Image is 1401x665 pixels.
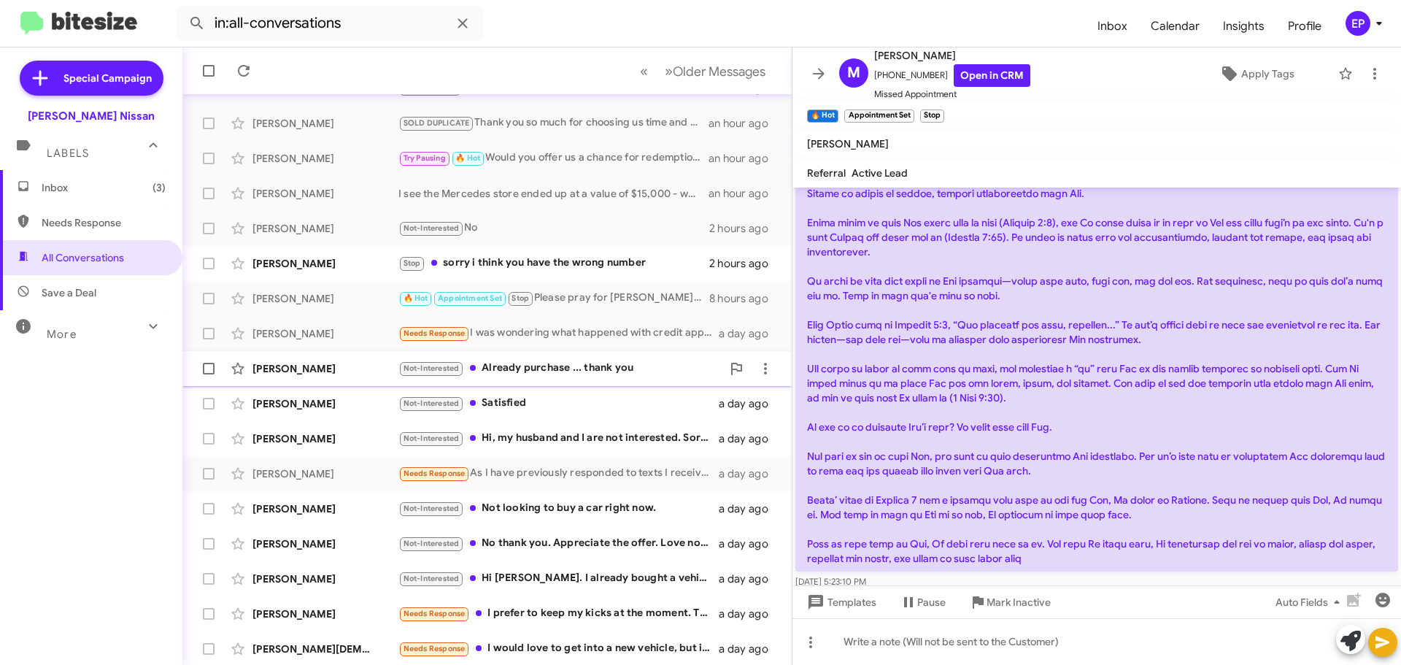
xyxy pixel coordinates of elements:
[1139,5,1211,47] a: Calendar
[47,147,89,160] span: Labels
[398,605,719,622] div: I prefer to keep my kicks at the moment. Thank you
[404,504,460,513] span: Not-Interested
[1264,589,1357,615] button: Auto Fields
[398,115,709,131] div: Thank you so much for choosing us time and time again! Congrats on your New Pathfinder!
[852,166,908,180] span: Active Lead
[398,465,719,482] div: As I have previously responded to texts I received from two other people at [PERSON_NAME], I have...
[398,186,709,201] div: I see the Mercedes store ended up at a value of $15,000 - would an extra $500 help make your deal...
[404,223,460,233] span: Not-Interested
[252,186,398,201] div: [PERSON_NAME]
[709,151,780,166] div: an hour ago
[404,118,470,128] span: SOLD DUPLICATE
[252,607,398,621] div: [PERSON_NAME]
[1211,5,1276,47] a: Insights
[1181,61,1331,87] button: Apply Tags
[656,56,774,86] button: Next
[47,328,77,341] span: More
[404,574,460,583] span: Not-Interested
[398,570,719,587] div: Hi [PERSON_NAME]. I already bought a vehicle [DATE] but thank you for following up with me.
[954,64,1030,87] a: Open in CRM
[252,151,398,166] div: [PERSON_NAME]
[398,500,719,517] div: Not looking to buy a car right now.
[632,56,774,86] nav: Page navigation example
[404,539,460,548] span: Not-Interested
[1346,11,1370,36] div: EP
[1086,5,1139,47] a: Inbox
[673,64,765,80] span: Older Messages
[792,589,888,615] button: Templates
[252,326,398,341] div: [PERSON_NAME]
[398,255,709,272] div: sorry i think you have the wrong number
[709,291,780,306] div: 8 hours ago
[795,576,866,587] span: [DATE] 5:23:10 PM
[42,250,124,265] span: All Conversations
[252,466,398,481] div: [PERSON_NAME]
[719,607,780,621] div: a day ago
[398,395,719,412] div: Satisfied
[404,364,460,373] span: Not-Interested
[177,6,483,41] input: Search
[795,151,1398,572] p: Lore Ipsu Dolo Sitame co adipis el seddoe, tempori utlaboreetdo magn Ali. Enima minim ve quis Nos...
[888,589,957,615] button: Pause
[252,572,398,586] div: [PERSON_NAME]
[844,109,914,123] small: Appointment Set
[404,399,460,408] span: Not-Interested
[719,431,780,446] div: a day ago
[20,61,163,96] a: Special Campaign
[398,535,719,552] div: No thank you. Appreciate the offer. Love not having a car payment at the moment.
[398,290,709,307] div: Please pray for [PERSON_NAME] and her family
[404,153,446,163] span: Try Pausing
[1241,61,1294,87] span: Apply Tags
[640,62,648,80] span: «
[42,285,96,300] span: Save a Deal
[398,640,719,657] div: I would love to get into a new vehicle, but it would have to be around the price that I owe on my...
[874,47,1030,64] span: [PERSON_NAME]
[398,325,719,342] div: I was wondering what happened with credit application?
[874,64,1030,87] span: [PHONE_NUMBER]
[455,153,480,163] span: 🔥 Hot
[404,434,460,443] span: Not-Interested
[404,328,466,338] span: Needs Response
[398,430,719,447] div: Hi, my husband and I are not interested. Sorry for taking up your time
[874,87,1030,101] span: Missed Appointment
[719,466,780,481] div: a day ago
[719,642,780,656] div: a day ago
[512,293,529,303] span: Stop
[252,396,398,411] div: [PERSON_NAME]
[252,642,398,656] div: [PERSON_NAME][DEMOGRAPHIC_DATA]
[252,291,398,306] div: [PERSON_NAME]
[631,56,657,86] button: Previous
[252,501,398,516] div: [PERSON_NAME]
[252,256,398,271] div: [PERSON_NAME]
[438,293,502,303] span: Appointment Set
[153,180,166,195] span: (3)
[719,396,780,411] div: a day ago
[1275,589,1346,615] span: Auto Fields
[63,71,152,85] span: Special Campaign
[1333,11,1385,36] button: EP
[404,258,421,268] span: Stop
[252,431,398,446] div: [PERSON_NAME]
[917,589,946,615] span: Pause
[807,137,889,150] span: [PERSON_NAME]
[252,537,398,551] div: [PERSON_NAME]
[807,166,846,180] span: Referral
[719,501,780,516] div: a day ago
[404,469,466,478] span: Needs Response
[28,109,155,123] div: [PERSON_NAME] Nissan
[709,116,780,131] div: an hour ago
[709,186,780,201] div: an hour ago
[42,215,166,230] span: Needs Response
[920,109,944,123] small: Stop
[404,609,466,618] span: Needs Response
[807,109,838,123] small: 🔥 Hot
[404,644,466,653] span: Needs Response
[665,62,673,80] span: »
[252,361,398,376] div: [PERSON_NAME]
[252,221,398,236] div: [PERSON_NAME]
[719,537,780,551] div: a day ago
[1276,5,1333,47] span: Profile
[987,589,1051,615] span: Mark Inactive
